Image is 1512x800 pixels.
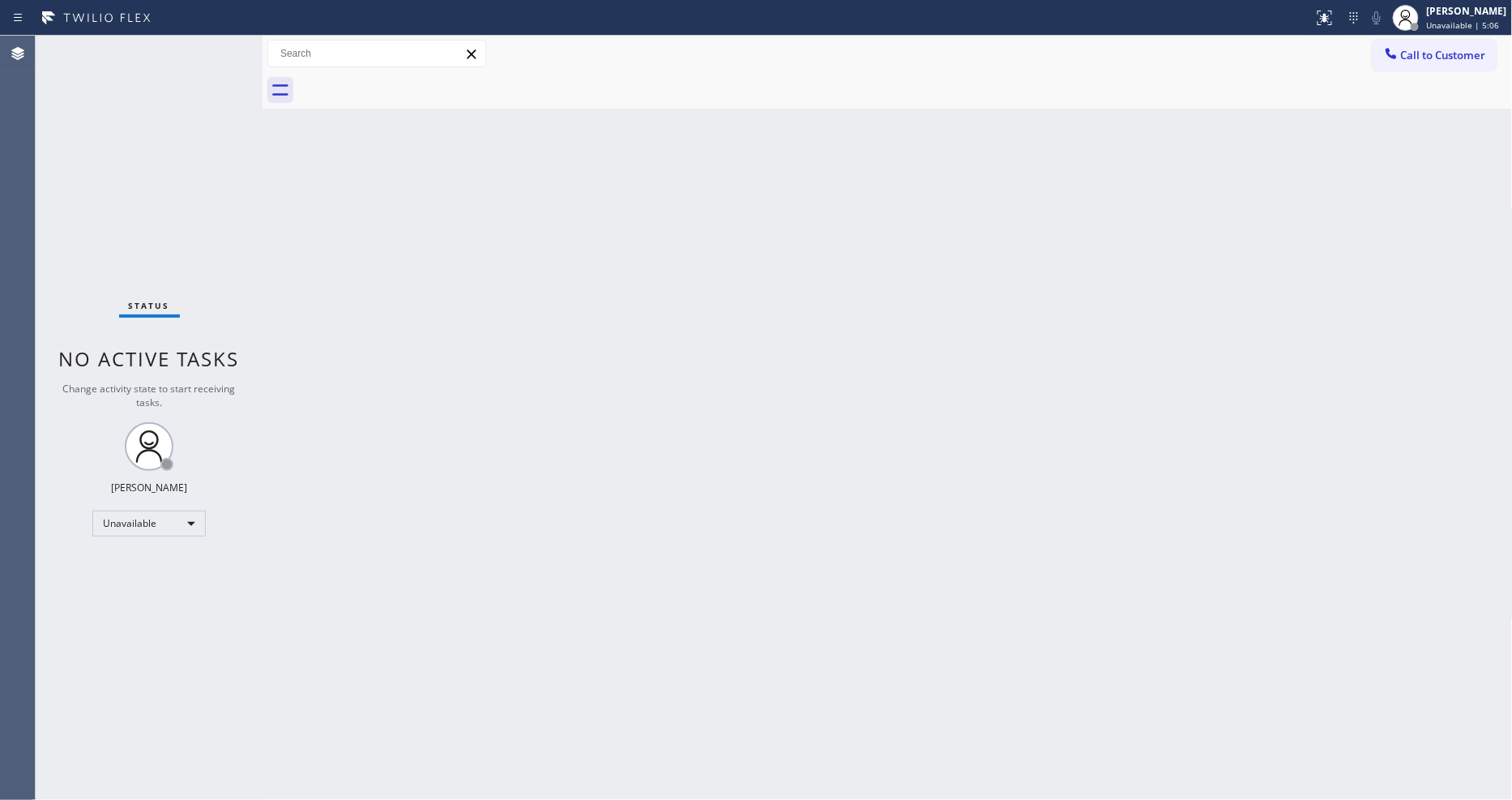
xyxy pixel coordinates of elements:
span: Change activity state to start receiving tasks. [63,382,236,409]
div: Unavailable [92,511,206,537]
span: No active tasks [59,345,240,372]
button: Call to Customer [1373,40,1497,71]
span: Unavailable | 5:06 [1427,19,1500,31]
span: Call to Customer [1401,48,1486,62]
span: Status [129,300,170,311]
div: [PERSON_NAME] [1427,4,1507,18]
div: [PERSON_NAME] [111,481,187,494]
input: Search [268,41,485,66]
button: Mute [1365,6,1388,29]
